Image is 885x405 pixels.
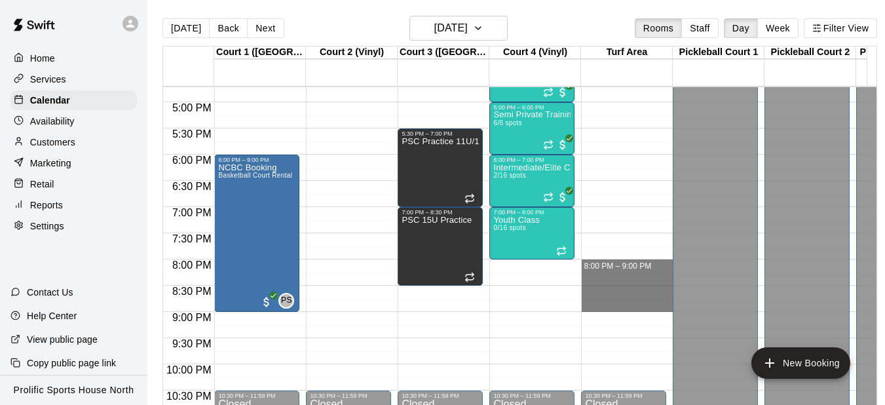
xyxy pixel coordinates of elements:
[464,193,475,204] span: Recurring event
[169,338,215,349] span: 9:30 PM
[543,140,554,150] span: Recurring event
[218,393,295,399] div: 10:30 PM – 11:59 PM
[163,364,214,376] span: 10:00 PM
[398,47,489,59] div: Court 3 ([GEOGRAPHIC_DATA])
[751,347,850,379] button: add
[169,181,215,192] span: 6:30 PM
[556,138,569,151] span: All customers have paid
[306,47,398,59] div: Court 2 (Vinyl)
[464,272,475,282] span: Recurring event
[398,207,483,286] div: 7:00 PM – 8:30 PM: PSC 15U Practice
[14,383,134,397] p: Prolific Sports House North
[493,104,571,111] div: 5:00 PM – 6:00 PM
[27,357,116,370] p: Copy public page link
[169,207,215,218] span: 7:00 PM
[673,47,764,59] div: Pickleball Court 1
[10,216,137,236] a: Settings
[310,393,387,399] div: 10:30 PM – 11:59 PM
[493,209,571,216] div: 7:00 PM – 8:00 PM
[402,393,479,399] div: 10:30 PM – 11:59 PM
[757,18,799,38] button: Week
[209,18,248,38] button: Back
[10,153,137,173] a: Marketing
[804,18,877,38] button: Filter View
[493,172,525,179] span: 2/16 spots filled
[724,18,758,38] button: Day
[402,209,479,216] div: 7:00 PM – 8:30 PM
[169,233,215,244] span: 7:30 PM
[556,86,569,99] span: All customers have paid
[169,260,215,271] span: 8:00 PM
[493,224,525,231] span: 0/16 spots filled
[284,293,294,309] span: Prolific Sports House Staff
[493,157,571,163] div: 6:00 PM – 7:00 PM
[10,69,137,89] a: Services
[27,286,73,299] p: Contact Us
[27,309,77,322] p: Help Center
[260,296,273,309] span: All customers have paid
[163,391,214,402] span: 10:30 PM
[30,199,63,212] p: Reports
[169,128,215,140] span: 5:30 PM
[169,155,215,166] span: 6:00 PM
[493,393,571,399] div: 10:30 PM – 11:59 PM
[402,130,479,137] div: 5:30 PM – 7:00 PM
[635,18,682,38] button: Rooms
[434,19,468,37] h6: [DATE]
[543,192,554,202] span: Recurring event
[30,136,75,149] p: Customers
[489,47,581,59] div: Court 4 (Vinyl)
[30,220,64,233] p: Settings
[489,155,574,207] div: 6:00 PM – 7:00 PM: Intermediate/Elite Class
[10,111,137,131] a: Availability
[169,312,215,323] span: 9:00 PM
[169,102,215,113] span: 5:00 PM
[30,157,71,170] p: Marketing
[489,102,574,155] div: 5:00 PM – 6:00 PM: Semi Private Training
[214,47,306,59] div: Court 1 ([GEOGRAPHIC_DATA])
[247,18,284,38] button: Next
[409,16,508,41] button: [DATE]
[581,47,673,59] div: Turf Area
[218,157,295,163] div: 6:00 PM – 9:00 PM
[27,333,98,346] p: View public page
[493,119,522,126] span: 6/6 spots filled
[30,115,75,128] p: Availability
[218,172,292,179] span: Basketball Court Rental
[278,293,294,309] div: Prolific Sports House Staff
[281,294,292,307] span: PS
[162,18,210,38] button: [DATE]
[10,48,137,68] a: Home
[214,155,299,312] div: 6:00 PM – 9:00 PM: NCBC Booking
[489,207,574,260] div: 7:00 PM – 8:00 PM: Youth Class
[169,286,215,297] span: 8:30 PM
[30,94,70,107] p: Calendar
[556,246,567,256] span: Recurring event
[10,174,137,194] a: Retail
[10,90,137,110] a: Calendar
[10,132,137,152] a: Customers
[398,128,483,207] div: 5:30 PM – 7:00 PM: PSC Practice 11U/13U
[10,195,137,215] a: Reports
[556,191,569,204] span: All customers have paid
[764,47,856,59] div: Pickleball Court 2
[543,87,554,98] span: Recurring event
[681,18,719,38] button: Staff
[30,178,54,191] p: Retail
[30,73,66,86] p: Services
[30,52,55,65] p: Home
[584,261,651,271] span: 8:00 PM – 9:00 PM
